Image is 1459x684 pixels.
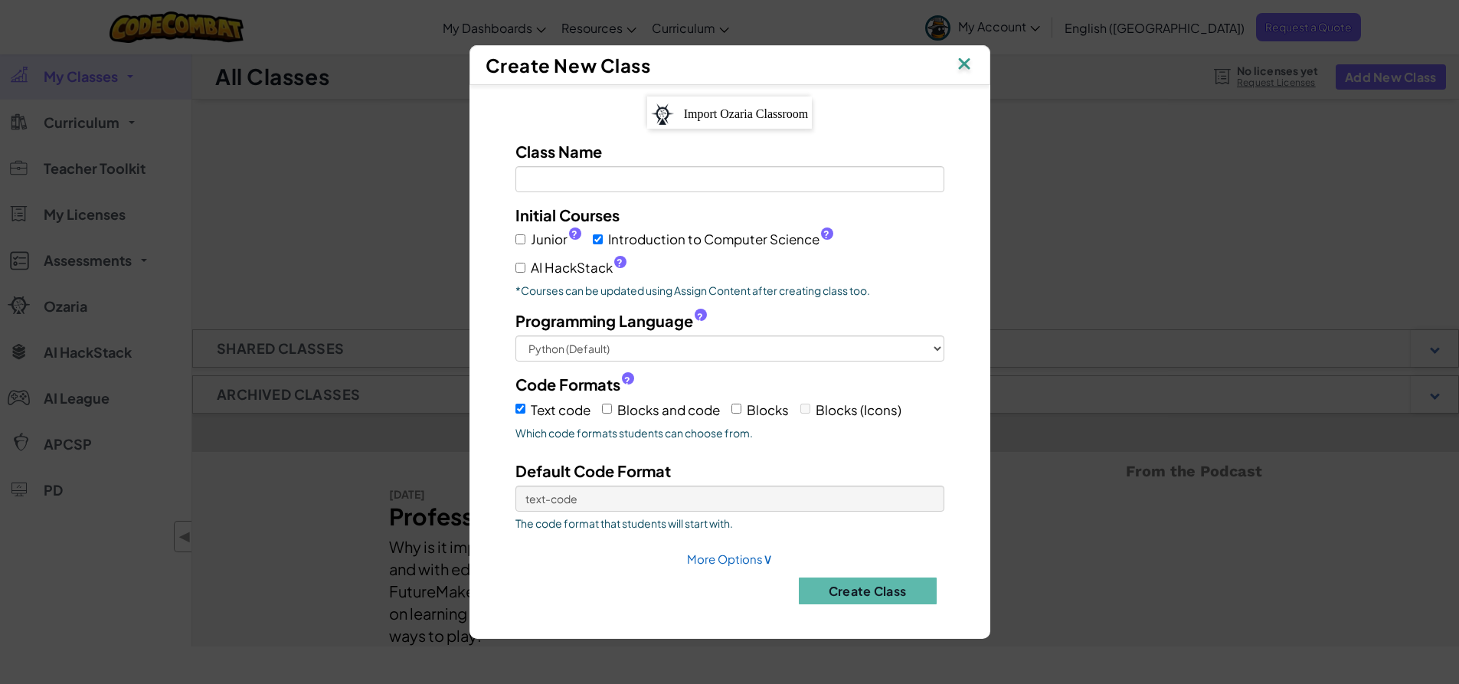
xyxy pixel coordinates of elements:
[531,228,581,250] span: Junior
[624,375,630,387] span: ?
[617,257,623,269] span: ?
[531,401,590,418] span: Text code
[651,103,674,125] img: ozaria-logo.png
[697,311,703,323] span: ?
[617,401,720,418] span: Blocks and code
[515,404,525,414] input: Text code
[954,54,974,77] img: IconClose.svg
[731,404,741,414] input: Blocks
[486,54,651,77] span: Create New Class
[823,228,829,241] span: ?
[515,461,671,480] span: Default Code Format
[515,425,944,440] span: Which code formats students can choose from.
[816,401,901,418] span: Blocks (Icons)
[593,234,603,244] input: Introduction to Computer Science?
[799,578,937,604] button: Create Class
[515,142,602,161] span: Class Name
[571,228,577,241] span: ?
[531,257,626,279] span: AI HackStack
[515,283,944,298] p: *Courses can be updated using Assign Content after creating class too.
[800,404,810,414] input: Blocks (Icons)
[684,107,809,120] span: Import Ozaria Classroom
[515,204,620,226] label: Initial Courses
[608,228,833,250] span: Introduction to Computer Science
[515,373,620,395] span: Code Formats
[747,401,789,418] span: Blocks
[515,309,693,332] span: Programming Language
[687,551,773,566] a: More Options
[602,404,612,414] input: Blocks and code
[515,234,525,244] input: Junior?
[515,263,525,273] input: AI HackStack?
[515,515,944,531] span: The code format that students will start with.
[763,549,773,567] span: ∨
